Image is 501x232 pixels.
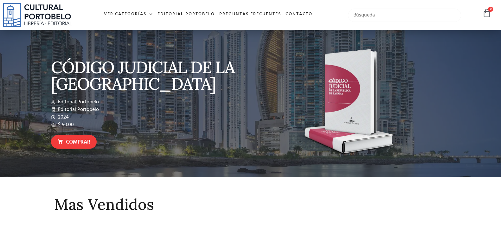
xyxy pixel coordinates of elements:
[482,9,491,18] a: 0
[102,8,155,21] a: Ver Categorías
[54,196,447,213] h2: Mas Vendidos
[283,8,315,21] a: Contacto
[51,135,97,149] a: Comprar
[56,113,69,121] span: 2024
[56,106,99,113] span: Editorial Portobelo
[348,9,461,22] input: Búsqueda
[217,8,283,21] a: Preguntas frecuentes
[56,121,74,129] span: $ 50.00
[51,59,247,92] p: CÓDIGO JUDICIAL DE LA [GEOGRAPHIC_DATA]
[66,138,90,146] span: Comprar
[56,98,99,106] span: Editorial Portobelo
[488,7,493,12] span: 0
[155,8,217,21] a: Editorial Portobelo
